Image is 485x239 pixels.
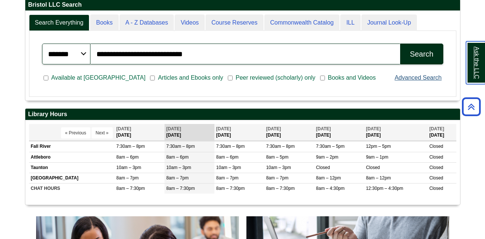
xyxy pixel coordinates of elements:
[90,15,118,31] a: Books
[361,15,417,31] a: Journal Look-Up
[320,75,325,82] input: Books and Videos
[429,126,444,131] span: [DATE]
[216,175,239,181] span: 8am – 7pm
[216,186,245,191] span: 8am – 7:30pm
[166,144,195,149] span: 7:30am – 8pm
[29,152,115,162] td: Attleboro
[264,15,340,31] a: Commonwealth Catalog
[44,75,48,82] input: Available at [GEOGRAPHIC_DATA]
[395,74,441,81] a: Advanced Search
[366,165,380,170] span: Closed
[175,15,205,31] a: Videos
[264,124,314,141] th: [DATE]
[316,144,345,149] span: 7:30am – 5pm
[166,126,181,131] span: [DATE]
[228,75,233,82] input: Peer reviewed (scholarly) only
[316,165,330,170] span: Closed
[25,109,460,120] h2: Library Hours
[117,144,145,149] span: 7:30am – 8pm
[119,15,174,31] a: A - Z Databases
[233,73,318,82] span: Peer reviewed (scholarly) only
[314,124,364,141] th: [DATE]
[427,124,456,141] th: [DATE]
[364,124,427,141] th: [DATE]
[166,175,189,181] span: 8am – 7pm
[29,141,115,152] td: Fall River
[166,165,191,170] span: 10am – 3pm
[216,165,241,170] span: 10am – 3pm
[216,154,239,160] span: 8am – 6pm
[266,144,295,149] span: 7:30am – 8pm
[400,44,443,64] button: Search
[366,144,391,149] span: 12pm – 5pm
[459,102,483,112] a: Back to Top
[266,186,295,191] span: 8am – 7:30pm
[166,186,195,191] span: 8am – 7:30pm
[316,126,331,131] span: [DATE]
[340,15,360,31] a: ILL
[429,186,443,191] span: Closed
[366,186,403,191] span: 12:30pm – 4:30pm
[117,186,145,191] span: 8am – 7:30pm
[266,175,288,181] span: 8am – 7pm
[266,126,281,131] span: [DATE]
[150,75,155,82] input: Articles and Ebooks only
[316,154,338,160] span: 9am – 2pm
[325,73,379,82] span: Books and Videos
[366,126,381,131] span: [DATE]
[117,165,141,170] span: 10am – 3pm
[29,173,115,183] td: [GEOGRAPHIC_DATA]
[429,165,443,170] span: Closed
[29,15,90,31] a: Search Everything
[216,144,245,149] span: 7:30am – 8pm
[429,144,443,149] span: Closed
[92,127,113,138] button: Next »
[410,50,433,58] div: Search
[216,126,231,131] span: [DATE]
[266,154,288,160] span: 8am – 5pm
[115,124,165,141] th: [DATE]
[155,73,226,82] span: Articles and Ebooks only
[429,154,443,160] span: Closed
[214,124,264,141] th: [DATE]
[316,186,345,191] span: 8am – 4:30pm
[316,175,341,181] span: 8am – 12pm
[61,127,90,138] button: « Previous
[117,175,139,181] span: 8am – 7pm
[165,124,214,141] th: [DATE]
[166,154,189,160] span: 8am – 6pm
[429,175,443,181] span: Closed
[266,165,291,170] span: 10am – 3pm
[366,154,388,160] span: 9am – 1pm
[366,175,391,181] span: 8am – 12pm
[117,154,139,160] span: 8am – 6pm
[117,126,131,131] span: [DATE]
[29,184,115,194] td: CHAT HOURS
[29,162,115,173] td: Taunton
[205,15,264,31] a: Course Reserves
[48,73,149,82] span: Available at [GEOGRAPHIC_DATA]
